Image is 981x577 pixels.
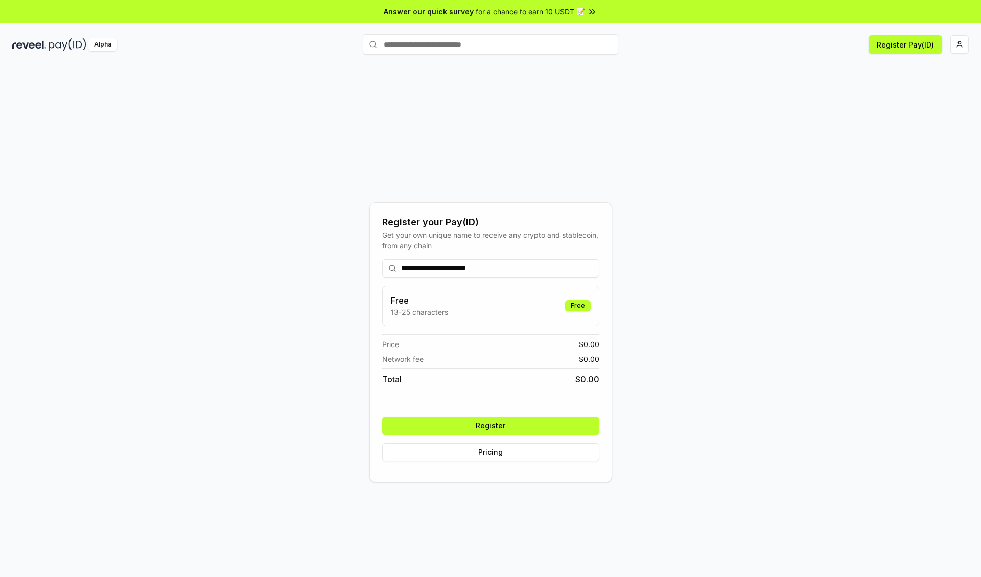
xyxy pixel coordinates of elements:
[382,354,424,364] span: Network fee
[565,300,591,311] div: Free
[869,35,942,54] button: Register Pay(ID)
[49,38,86,51] img: pay_id
[382,339,399,350] span: Price
[391,294,448,307] h3: Free
[382,443,599,461] button: Pricing
[575,373,599,385] span: $ 0.00
[384,6,474,17] span: Answer our quick survey
[382,373,402,385] span: Total
[382,417,599,435] button: Register
[391,307,448,317] p: 13-25 characters
[579,354,599,364] span: $ 0.00
[88,38,117,51] div: Alpha
[382,229,599,251] div: Get your own unique name to receive any crypto and stablecoin, from any chain
[382,215,599,229] div: Register your Pay(ID)
[579,339,599,350] span: $ 0.00
[476,6,585,17] span: for a chance to earn 10 USDT 📝
[12,38,46,51] img: reveel_dark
